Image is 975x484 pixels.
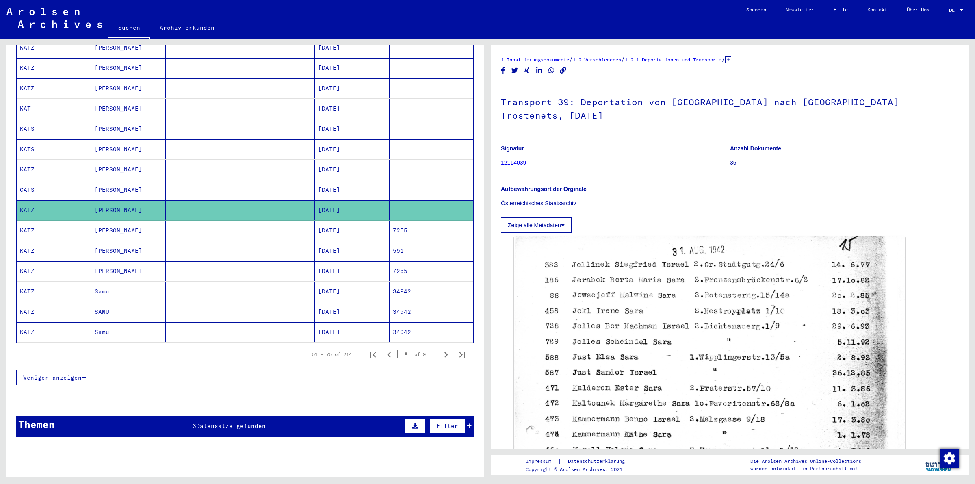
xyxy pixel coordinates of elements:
mat-cell: KATS [17,139,91,159]
a: 12114039 [501,159,526,166]
a: 1 Inhaftierungsdokumente [501,56,569,63]
mat-cell: KAT [17,99,91,119]
p: Österreichisches Staatsarchiv [501,199,959,208]
mat-cell: KATZ [17,302,91,322]
button: Previous page [381,346,397,362]
mat-cell: [PERSON_NAME] [91,200,166,220]
mat-cell: 7255 [390,261,474,281]
mat-cell: [DATE] [315,302,390,322]
mat-cell: [PERSON_NAME] [91,78,166,98]
a: 1.2 Verschiedenes [573,56,621,63]
mat-cell: [PERSON_NAME] [91,180,166,200]
a: Datenschutzerklärung [561,457,635,466]
mat-cell: [DATE] [315,221,390,241]
button: Share on WhatsApp [547,65,556,76]
b: Anzahl Dokumente [730,145,781,152]
mat-cell: [PERSON_NAME] [91,221,166,241]
mat-cell: KATZ [17,282,91,302]
span: / [569,56,573,63]
button: Last page [454,346,470,362]
p: 36 [730,158,959,167]
a: Impressum [526,457,558,466]
mat-cell: [PERSON_NAME] [91,58,166,78]
mat-cell: [DATE] [315,261,390,281]
mat-cell: KATZ [17,261,91,281]
mat-cell: [PERSON_NAME] [91,241,166,261]
mat-cell: [DATE] [315,241,390,261]
mat-cell: 7255 [390,221,474,241]
mat-cell: [DATE] [315,282,390,302]
mat-cell: [DATE] [315,78,390,98]
mat-cell: [DATE] [315,180,390,200]
mat-cell: 34942 [390,322,474,342]
mat-cell: [DATE] [315,139,390,159]
mat-cell: [PERSON_NAME] [91,99,166,119]
mat-cell: KATZ [17,38,91,58]
div: of 9 [397,350,438,358]
mat-cell: [DATE] [315,200,390,220]
mat-cell: [DATE] [315,322,390,342]
mat-cell: KATS [17,119,91,139]
mat-cell: [DATE] [315,160,390,180]
span: Datensätze gefunden [196,422,266,430]
mat-cell: Samu [91,322,166,342]
span: 3 [193,422,196,430]
mat-cell: [DATE] [315,119,390,139]
mat-cell: [DATE] [315,58,390,78]
b: Aufbewahrungsort der Orginale [501,186,587,192]
a: 1.2.1 Deportationen und Transporte [625,56,721,63]
mat-cell: KATZ [17,200,91,220]
a: Archiv erkunden [150,18,224,37]
div: | [526,457,635,466]
mat-cell: [DATE] [315,99,390,119]
mat-cell: KATZ [17,160,91,180]
img: Zustimmung ändern [940,449,959,468]
mat-cell: [DATE] [315,38,390,58]
p: wurden entwickelt in Partnerschaft mit [750,465,861,472]
mat-cell: KATZ [17,58,91,78]
mat-cell: KATZ [17,241,91,261]
mat-cell: Samu [91,282,166,302]
mat-cell: [PERSON_NAME] [91,261,166,281]
mat-cell: [PERSON_NAME] [91,160,166,180]
mat-cell: KATZ [17,78,91,98]
button: Weniger anzeigen [16,370,93,385]
mat-cell: [PERSON_NAME] [91,119,166,139]
mat-cell: KATZ [17,221,91,241]
button: Share on Xing [523,65,531,76]
mat-cell: [PERSON_NAME] [91,139,166,159]
span: / [721,56,725,63]
button: Share on LinkedIn [535,65,544,76]
img: yv_logo.png [924,455,954,475]
b: Signatur [501,145,524,152]
button: Copy link [559,65,568,76]
mat-cell: [PERSON_NAME] [91,38,166,58]
mat-cell: CATS [17,180,91,200]
mat-cell: 34942 [390,282,474,302]
span: / [621,56,625,63]
p: Copyright © Arolsen Archives, 2021 [526,466,635,473]
p: Die Arolsen Archives Online-Collections [750,458,861,465]
span: Weniger anzeigen [23,374,82,381]
h1: Transport 39: Deportation von [GEOGRAPHIC_DATA] nach [GEOGRAPHIC_DATA] Trostenets, [DATE] [501,83,959,132]
div: 51 – 75 of 214 [312,351,352,358]
button: Share on Facebook [499,65,507,76]
button: First page [365,346,381,362]
span: Filter [436,422,458,430]
mat-cell: 591 [390,241,474,261]
mat-cell: KATZ [17,322,91,342]
mat-cell: 34942 [390,302,474,322]
button: Next page [438,346,454,362]
button: Filter [429,418,465,434]
mat-cell: SAMU [91,302,166,322]
div: Themen [18,417,55,432]
span: DE [949,7,958,13]
button: Zeige alle Metadaten [501,217,572,233]
a: Suchen [108,18,150,39]
button: Share on Twitter [511,65,519,76]
img: Arolsen_neg.svg [6,8,102,28]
